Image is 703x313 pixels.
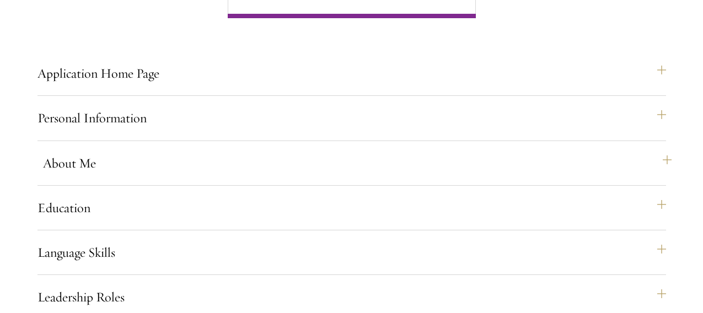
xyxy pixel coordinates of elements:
button: About Me [43,150,672,176]
button: Leadership Roles [37,284,666,310]
button: Education [37,195,666,221]
button: Language Skills [37,239,666,266]
button: Application Home Page [37,60,666,87]
button: Personal Information [37,105,666,131]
